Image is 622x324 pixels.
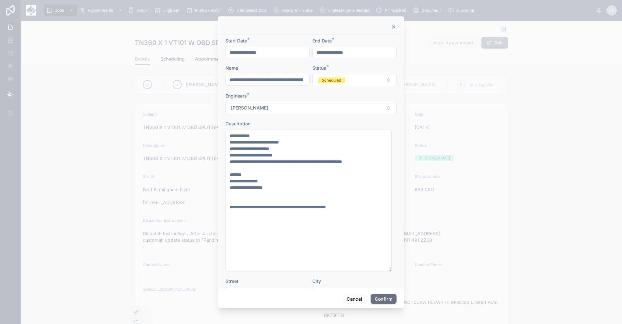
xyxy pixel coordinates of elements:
span: End Date [312,38,332,43]
button: Select Button [225,102,397,114]
span: Start Date [225,38,247,43]
button: Select Button [312,74,397,86]
span: Street [225,278,238,284]
span: City [312,278,321,284]
div: Scheduled [322,77,341,83]
span: [PERSON_NAME] [231,105,268,111]
span: Engineers [225,93,247,98]
span: Description [225,121,250,126]
button: Cancel [342,294,366,304]
span: Name [225,65,238,71]
button: Confirm [371,294,397,304]
span: Status [312,65,326,71]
